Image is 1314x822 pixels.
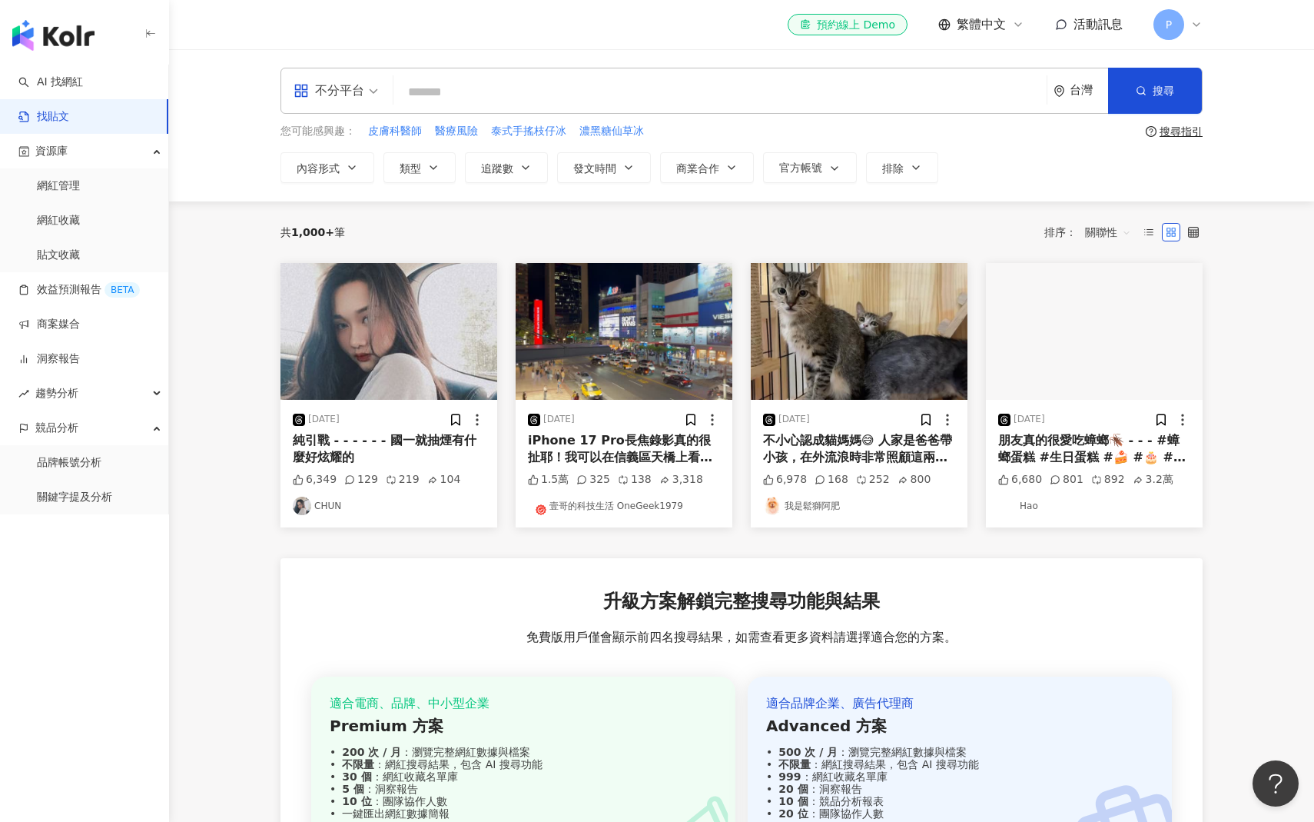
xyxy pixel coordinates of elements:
div: ：競品分析報表 [766,795,1153,807]
a: 網紅收藏 [37,213,80,228]
div: 168 [815,472,848,488]
a: 找貼文 [18,109,69,125]
span: rise [18,388,29,399]
a: 效益預測報告BETA [18,282,140,298]
span: 免費版用戶僅會顯示前四名搜尋結果，如需查看更多資料請選擇適合您的方案。 [526,629,957,646]
div: 6,349 [293,472,337,488]
iframe: Help Scout Beacon - Open [1253,760,1299,807]
span: 內容形式 [297,162,340,175]
div: 104 [427,472,461,488]
span: 關聯性 [1085,220,1131,245]
a: KOL Avatar壹哥的科技生活 OneGeek1979 [528,497,720,515]
strong: 5 個 [342,783,364,795]
div: 1.5萬 [528,472,569,488]
button: 類型 [383,152,456,183]
strong: 200 次 / 月 [342,746,401,758]
div: ：網紅搜尋結果，包含 AI 搜尋功能 [330,758,717,770]
button: 泰式手搖枝仔冰 [490,123,567,140]
div: 129 [344,472,378,488]
img: KOL Avatar [528,497,546,515]
strong: 20 個 [778,783,808,795]
div: ：瀏覽完整網紅數據與檔案 [330,746,717,758]
span: 類型 [400,162,421,175]
a: 品牌帳號分析 [37,455,101,471]
span: 1,000+ [291,226,334,238]
div: ：網紅搜尋結果，包含 AI 搜尋功能 [766,758,1153,770]
div: 800 [898,472,931,488]
button: 搜尋 [1108,68,1202,114]
span: 泰式手搖枝仔冰 [491,124,566,139]
button: 濃黑糖仙草冰 [579,123,645,140]
div: [DATE] [1014,413,1045,426]
div: 一鍵匯出網紅數據簡報 [330,807,717,820]
span: 發文時間 [573,162,616,175]
div: 不小心認成貓媽媽😅 人家是爸爸帶小孩，在外流浪時非常照顧這兩隻幼貓被誤以為是貓媽媽 結果有蛋蛋😳 黑虎斑是小男生 白襪子是小女生 約三個月大 貓爸爸這兩天會送紮 [763,432,955,467]
strong: 不限量 [342,758,374,770]
strong: 20 位 [778,807,808,820]
span: appstore [294,83,309,98]
img: logo [12,20,95,51]
span: 升級方案解鎖完整搜尋功能與結果 [603,589,880,615]
span: 您可能感興趣： [280,124,356,139]
strong: 不限量 [778,758,811,770]
a: 關鍵字提及分析 [37,490,112,505]
a: searchAI 找網紅 [18,75,83,90]
a: KOL AvatarHao [998,497,1190,515]
img: KOL Avatar [293,497,311,515]
a: 預約線上 Demo [788,14,908,35]
span: 競品分析 [35,411,78,445]
div: 朋友真的很愛吃蟑螂🪳 - - - #蟑螂蛋糕 #生日蛋糕 #🍰 #🎂 #慶生 #台中蛋糕 [998,432,1190,467]
span: 濃黑糖仙草冰 [579,124,644,139]
div: 3,318 [659,472,703,488]
div: iPhone 17 Pro長焦錄影真的很扯耶！我可以在信義區天橋上看到有人被加油…⛽️ [528,432,720,467]
span: 繁體中文 [957,16,1006,33]
div: 預約線上 Demo [800,17,895,32]
div: ：瀏覽完整網紅數據與檔案 [766,746,1153,758]
div: 台灣 [1070,84,1108,97]
button: 追蹤數 [465,152,548,183]
button: 內容形式 [280,152,374,183]
button: 商業合作 [660,152,754,183]
div: [DATE] [543,413,575,426]
a: 商案媒合 [18,317,80,332]
div: Advanced 方案 [766,715,1153,737]
span: 搜尋 [1153,85,1174,97]
img: post-image [280,263,497,400]
img: post-image [516,263,732,400]
a: KOL Avatar我是鬆獅阿肥 [763,497,955,515]
button: 皮膚科醫師 [367,123,423,140]
div: 純引戰 - - - - - - 國一就抽煙有什麼好炫耀的 [293,432,485,467]
span: 官方帳號 [779,161,822,174]
div: ：網紅收藏名單庫 [766,770,1153,783]
span: 皮膚科醫師 [368,124,422,139]
a: 網紅管理 [37,178,80,194]
span: P [1166,16,1172,33]
div: ：團隊協作人數 [766,807,1153,820]
span: 活動訊息 [1073,17,1123,32]
div: 325 [576,472,610,488]
div: 6,680 [998,472,1042,488]
div: 252 [856,472,890,488]
button: 醫療風險 [434,123,479,140]
div: 6,978 [763,472,807,488]
div: 不分平台 [294,78,364,103]
strong: 999 [778,770,801,783]
span: environment [1054,85,1065,97]
span: 排除 [882,162,904,175]
div: 共 筆 [280,226,345,238]
span: 趨勢分析 [35,376,78,411]
strong: 500 次 / 月 [778,746,838,758]
div: 892 [1091,472,1125,488]
span: question-circle [1146,126,1156,137]
div: [DATE] [308,413,340,426]
button: 官方帳號 [763,152,857,183]
img: KOL Avatar [998,497,1017,515]
button: 發文時間 [557,152,651,183]
div: ：團隊協作人數 [330,795,717,807]
div: 219 [386,472,420,488]
a: KOL AvatarCHUN [293,497,485,515]
div: 801 [1050,472,1083,488]
span: 追蹤數 [481,162,513,175]
span: 資源庫 [35,134,68,168]
div: [DATE] [778,413,810,426]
